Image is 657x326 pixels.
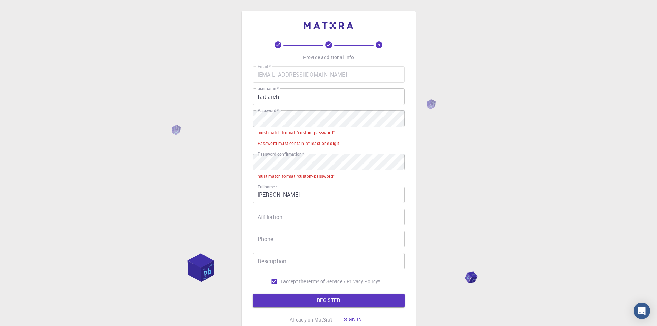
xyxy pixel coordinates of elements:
label: Fullname [258,184,278,190]
span: I accept the [281,278,306,285]
p: Provide additional info [303,54,354,61]
div: Password must contain at least one digit [258,140,339,147]
label: Password confirmation [258,151,304,157]
label: Password [258,108,279,113]
label: Email [258,63,271,69]
button: REGISTER [253,294,405,307]
div: must match format "custom-password" [258,129,335,136]
label: username [258,86,279,91]
div: must match format "custom-password" [258,173,335,180]
p: Terms of Service / Privacy Policy * [306,278,380,285]
p: Already on Mat3ra? [290,316,333,323]
a: Terms of Service / Privacy Policy* [306,278,380,285]
div: Open Intercom Messenger [634,303,650,319]
text: 3 [378,42,380,47]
